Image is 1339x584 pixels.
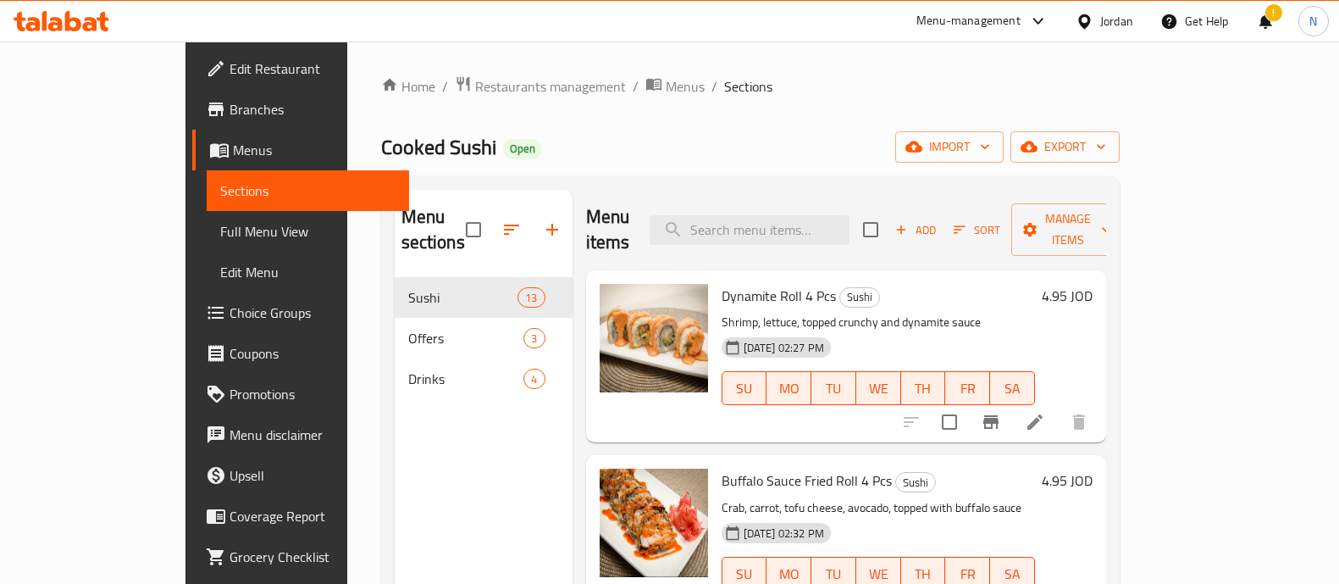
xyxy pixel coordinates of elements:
[491,209,532,250] span: Sort sections
[818,376,849,401] span: TU
[192,455,409,496] a: Upsell
[633,76,639,97] li: /
[840,287,879,307] span: Sushi
[230,343,396,364] span: Coupons
[503,139,542,159] div: Open
[230,99,396,120] span: Branches
[192,333,409,374] a: Coupons
[711,76,717,97] li: /
[839,287,880,308] div: Sushi
[1025,209,1111,251] span: Manage items
[192,292,409,333] a: Choice Groups
[523,369,545,389] div: items
[888,217,943,243] button: Add
[230,303,396,323] span: Choice Groups
[1059,402,1099,442] button: delete
[207,252,409,292] a: Edit Menu
[408,328,524,348] span: Offers
[896,473,935,492] span: Sushi
[586,204,630,255] h2: Menu items
[600,469,708,577] img: Buffalo Sauce Fried Roll 4 Pcs
[1042,469,1093,492] h6: 4.95 JOD
[220,181,396,201] span: Sections
[381,128,496,166] span: Cooked Sushi
[230,506,396,526] span: Coverage Report
[408,369,524,389] span: Drinks
[645,75,705,97] a: Menus
[192,48,409,89] a: Edit Restaurant
[524,371,544,387] span: 4
[856,371,901,405] button: WE
[401,204,466,255] h2: Menu sections
[230,425,396,445] span: Menu disclaimer
[722,498,1035,519] p: Crab, carrot, tofu cheese, avocado, topped with buffalo sauce
[1010,131,1120,163] button: export
[766,371,811,405] button: MO
[722,283,836,309] span: Dynamite Roll 4 Pcs
[230,58,396,79] span: Edit Restaurant
[230,384,396,404] span: Promotions
[895,472,936,492] div: Sushi
[523,328,545,348] div: items
[909,136,990,158] span: import
[949,217,1004,243] button: Sort
[737,526,831,542] span: [DATE] 02:32 PM
[737,340,831,356] span: [DATE] 02:27 PM
[395,318,573,359] div: Offers3
[233,140,396,160] span: Menus
[395,359,573,399] div: Drinks4
[192,537,409,577] a: Grocery Checklist
[853,212,888,248] span: Select section
[1011,203,1125,256] button: Manage items
[1025,412,1045,432] a: Edit menu item
[943,217,1011,243] span: Sort items
[945,371,990,405] button: FR
[207,211,409,252] a: Full Menu View
[895,131,1004,163] button: import
[724,76,772,97] span: Sections
[475,76,626,97] span: Restaurants management
[901,371,946,405] button: TH
[952,376,983,401] span: FR
[600,284,708,392] img: Dynamite Roll 4 Pcs
[503,142,542,156] span: Open
[908,376,939,401] span: TH
[722,371,767,405] button: SU
[666,76,705,97] span: Menus
[863,376,894,401] span: WE
[442,76,448,97] li: /
[722,312,1035,333] p: Shrimp, lettuce, topped crunchy and dynamite sauce
[916,11,1021,31] div: Menu-management
[192,89,409,130] a: Branches
[230,547,396,567] span: Grocery Checklist
[650,215,849,245] input: search
[220,221,396,242] span: Full Menu View
[408,287,518,308] span: Sushi
[990,371,1035,405] button: SA
[456,212,491,248] span: Select all sections
[893,220,938,240] span: Add
[517,287,545,308] div: items
[230,465,396,486] span: Upsell
[220,262,396,282] span: Edit Menu
[207,170,409,211] a: Sections
[192,130,409,170] a: Menus
[532,209,573,250] button: Add section
[1024,136,1106,158] span: export
[192,496,409,537] a: Coverage Report
[381,75,1120,97] nav: breadcrumb
[1042,284,1093,308] h6: 4.95 JOD
[395,270,573,406] nav: Menu sections
[192,414,409,455] a: Menu disclaimer
[1100,12,1133,31] div: Jordan
[932,404,967,440] span: Select to update
[192,374,409,414] a: Promotions
[954,220,1000,240] span: Sort
[722,468,892,493] span: Buffalo Sauce Fried Roll 4 Pcs
[518,290,544,306] span: 13
[455,75,626,97] a: Restaurants management
[971,402,1011,442] button: Branch-specific-item
[524,331,544,347] span: 3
